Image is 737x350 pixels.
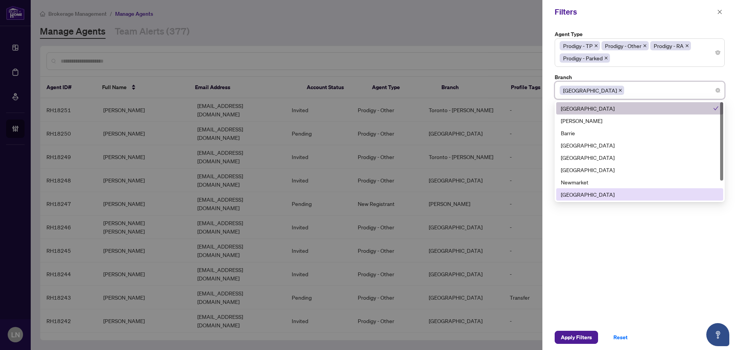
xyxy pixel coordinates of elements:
div: Burlington [556,139,723,151]
span: Apply Filters [561,331,592,343]
span: Prodigy - Parked [563,54,603,62]
span: Prodigy - Other [605,41,641,50]
span: Reset [613,331,628,343]
div: Barrie [561,129,719,137]
span: close [643,44,647,48]
span: Prodigy - TP [560,41,600,50]
span: check [713,106,719,111]
span: close [618,88,622,92]
span: Prodigy - RA [650,41,691,50]
div: Ottawa [556,188,723,201]
div: [GEOGRAPHIC_DATA] [561,166,719,174]
div: Newmarket [556,176,723,188]
label: Agent Type [555,30,725,38]
span: Prodigy - Other [601,41,649,50]
div: Vaughan [556,114,723,127]
span: close [604,56,608,60]
span: close [717,9,722,15]
div: [GEOGRAPHIC_DATA] [561,190,719,199]
label: Branch [555,73,725,81]
div: [GEOGRAPHIC_DATA] [561,104,713,113]
button: Apply Filters [555,331,598,344]
div: [PERSON_NAME] [561,116,719,125]
div: Durham [556,151,723,164]
span: Prodigy - Parked [560,53,610,63]
div: Barrie [556,127,723,139]
button: Open asap [706,323,729,346]
div: [GEOGRAPHIC_DATA] [561,141,719,149]
span: Prodigy - RA [654,41,684,50]
div: Richmond Hill [556,102,723,114]
div: [GEOGRAPHIC_DATA] [561,153,719,162]
span: close [685,44,689,48]
div: Newmarket [561,178,719,186]
span: Prodigy - TP [563,41,593,50]
span: [GEOGRAPHIC_DATA] [563,86,617,95]
span: close [594,44,598,48]
button: Reset [607,331,634,344]
div: Filters [555,6,715,18]
span: Richmond Hill [560,86,624,95]
span: close-circle [716,88,720,93]
span: close-circle [716,50,720,55]
div: Mississauga [556,164,723,176]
